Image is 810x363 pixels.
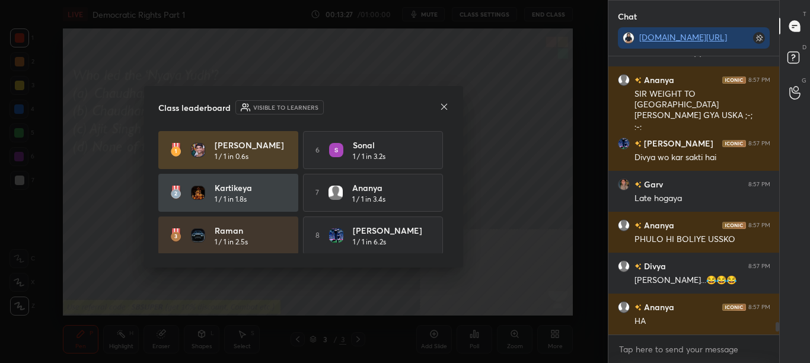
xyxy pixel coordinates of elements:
[748,140,770,147] div: 8:57 PM
[642,260,666,272] h6: Divya
[191,143,205,157] img: 91b79698b8c5481cb854a8cc788bb29f.jpg
[642,219,674,231] h6: Ananya
[634,222,642,229] img: no-rating-badge.077c3623.svg
[634,316,770,327] div: HA
[722,304,746,311] img: iconic-dark.1390631f.png
[642,74,674,86] h6: Ananya
[353,237,386,247] h5: 1 / 1 in 6.2s
[634,122,770,133] div: ;-;
[608,1,646,32] p: Chat
[748,77,770,84] div: 8:57 PM
[315,230,320,241] h5: 8
[634,181,642,188] img: no-rating-badge.077c3623.svg
[803,9,806,18] p: T
[170,228,181,243] img: rank-3.169bc593.svg
[748,222,770,229] div: 8:57 PM
[215,139,288,151] h4: [PERSON_NAME]
[608,56,780,335] div: grid
[634,275,770,286] div: [PERSON_NAME]...😂😂😂
[634,234,770,246] div: PHULO HI BOLIYE USSKO
[329,143,343,157] img: 3
[618,138,630,149] img: 7291bed0bb7e472faaf8ce5d5a9138f3.jpg
[215,237,248,247] h5: 1 / 1 in 2.5s
[352,194,385,205] h5: 1 / 1 in 3.4s
[329,186,343,200] img: default.png
[329,228,343,243] img: 7291bed0bb7e472faaf8ce5d5a9138f3.jpg
[618,179,630,190] img: 876183163d33436298187431410d4aec.jpg
[634,88,770,122] div: SIR WEIGHT TO [GEOGRAPHIC_DATA] [PERSON_NAME] GYA USKA ;-;
[215,194,247,205] h5: 1 / 1 in 1.8s
[634,193,770,205] div: Late hogaya
[642,301,674,313] h6: Ananya
[748,304,770,311] div: 8:57 PM
[352,181,426,194] h4: Ananya
[215,224,288,237] h4: Raman
[170,186,181,200] img: rank-2.3a33aca6.svg
[642,178,663,190] h6: Garv
[634,152,770,164] div: Divya wo kar sakti hai
[191,228,205,243] img: 7c4676027bed4ae7b7d51fe35967f005.jpg
[353,139,426,151] h4: Sonal
[634,77,642,84] img: no-rating-badge.077c3623.svg
[722,222,746,229] img: iconic-dark.1390631f.png
[191,186,205,200] img: 2fa07b8380ed4c1ca431e52755af2621.jpg
[618,301,630,313] img: default.png
[634,141,642,147] img: no-rating-badge.077c3623.svg
[623,32,634,44] img: 0ff201b69d314e6aaef8e932575912d6.jpg
[634,304,642,311] img: no-rating-badge.077c3623.svg
[158,101,231,114] h4: Class leaderboard
[618,260,630,272] img: default.png
[802,76,806,85] p: G
[315,187,319,198] h5: 7
[748,181,770,188] div: 8:57 PM
[215,181,288,194] h4: Kartikeya
[618,219,630,231] img: default.png
[353,151,385,162] h5: 1 / 1 in 3.2s
[639,31,727,43] a: [DOMAIN_NAME][URL]
[253,103,318,112] h6: Visible to learners
[618,74,630,86] img: default.png
[748,263,770,270] div: 8:57 PM
[722,77,746,84] img: iconic-dark.1390631f.png
[802,43,806,52] p: D
[642,137,713,149] h6: [PERSON_NAME]
[170,143,181,157] img: rank-1.ed6cb560.svg
[215,151,248,162] h5: 1 / 1 in 0.6s
[634,263,642,270] img: no-rating-badge.077c3623.svg
[353,224,426,237] h4: [PERSON_NAME]
[722,140,746,147] img: iconic-dark.1390631f.png
[315,145,320,155] h5: 6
